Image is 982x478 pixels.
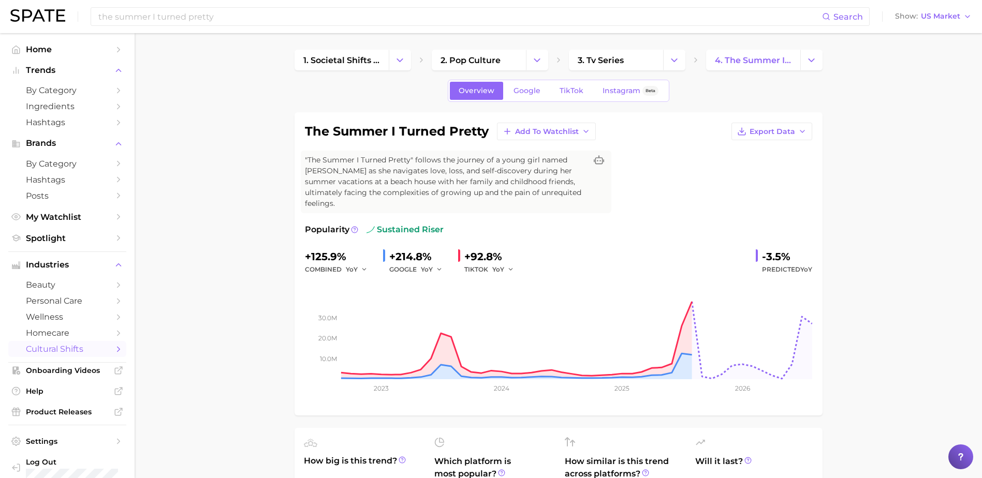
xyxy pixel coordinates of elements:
[26,280,109,290] span: beauty
[8,136,126,151] button: Brands
[8,293,126,309] a: personal care
[497,123,596,140] button: Add to Watchlist
[646,86,655,95] span: Beta
[8,341,126,357] a: cultural shifts
[8,188,126,204] a: Posts
[8,309,126,325] a: wellness
[594,82,667,100] a: InstagramBeta
[26,66,109,75] span: Trends
[389,50,411,70] button: Change Category
[305,155,587,209] span: "The Summer I Turned Pretty" follows the journey of a young girl named [PERSON_NAME] as she navig...
[305,223,349,236] span: Popularity
[303,55,380,65] span: 1. societal shifts & culture
[8,363,126,378] a: Onboarding Videos
[614,384,629,392] tspan: 2025
[731,123,812,140] button: Export Data
[8,230,126,246] a: Spotlight
[26,44,109,54] span: Home
[492,265,504,274] span: YoY
[800,265,812,273] span: YoY
[26,296,109,306] span: personal care
[492,263,515,276] button: YoY
[895,13,918,19] span: Show
[441,55,501,65] span: 2. pop culture
[346,263,368,276] button: YoY
[493,384,509,392] tspan: 2024
[305,263,375,276] div: combined
[8,63,126,78] button: Trends
[367,223,444,236] span: sustained riser
[26,312,109,322] span: wellness
[715,55,792,65] span: 4. the summer i turned pretty
[514,86,540,95] span: Google
[464,248,521,265] div: +92.8%
[8,434,126,449] a: Settings
[26,437,109,446] span: Settings
[346,265,358,274] span: YoY
[97,8,822,25] input: Search here for a brand, industry, or ingredient
[26,117,109,127] span: Hashtags
[450,82,503,100] a: Overview
[921,13,960,19] span: US Market
[26,85,109,95] span: by Category
[515,127,579,136] span: Add to Watchlist
[8,325,126,341] a: homecare
[26,191,109,201] span: Posts
[374,384,389,392] tspan: 2023
[505,82,549,100] a: Google
[26,233,109,243] span: Spotlight
[389,263,450,276] div: GOOGLE
[367,226,375,234] img: sustained riser
[26,159,109,169] span: by Category
[560,86,583,95] span: TikTok
[305,125,489,138] h1: the summer i turned pretty
[389,248,450,265] div: +214.8%
[663,50,685,70] button: Change Category
[8,41,126,57] a: Home
[8,172,126,188] a: Hashtags
[26,328,109,338] span: homecare
[8,209,126,225] a: My Watchlist
[305,248,375,265] div: +125.9%
[8,383,126,399] a: Help
[26,386,109,396] span: Help
[735,384,750,392] tspan: 2026
[8,277,126,293] a: beauty
[26,366,109,375] span: Onboarding Videos
[762,263,812,276] span: Predicted
[892,10,974,23] button: ShowUS Market
[464,263,521,276] div: TIKTOK
[459,86,494,95] span: Overview
[26,175,109,185] span: Hashtags
[578,55,624,65] span: 3. tv series
[833,12,863,22] span: Search
[295,50,389,70] a: 1. societal shifts & culture
[421,265,433,274] span: YoY
[706,50,800,70] a: 4. the summer i turned pretty
[551,82,592,100] a: TikTok
[603,86,640,95] span: Instagram
[26,101,109,111] span: Ingredients
[10,9,65,22] img: SPATE
[421,263,443,276] button: YoY
[8,114,126,130] a: Hashtags
[8,156,126,172] a: by Category
[8,404,126,420] a: Product Releases
[26,212,109,222] span: My Watchlist
[8,257,126,273] button: Industries
[26,260,109,270] span: Industries
[526,50,548,70] button: Change Category
[8,98,126,114] a: Ingredients
[762,248,812,265] div: -3.5%
[26,344,109,354] span: cultural shifts
[8,82,126,98] a: by Category
[750,127,795,136] span: Export Data
[569,50,663,70] a: 3. tv series
[432,50,526,70] a: 2. pop culture
[800,50,823,70] button: Change Category
[26,407,109,416] span: Product Releases
[26,139,109,148] span: Brands
[26,457,136,467] span: Log Out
